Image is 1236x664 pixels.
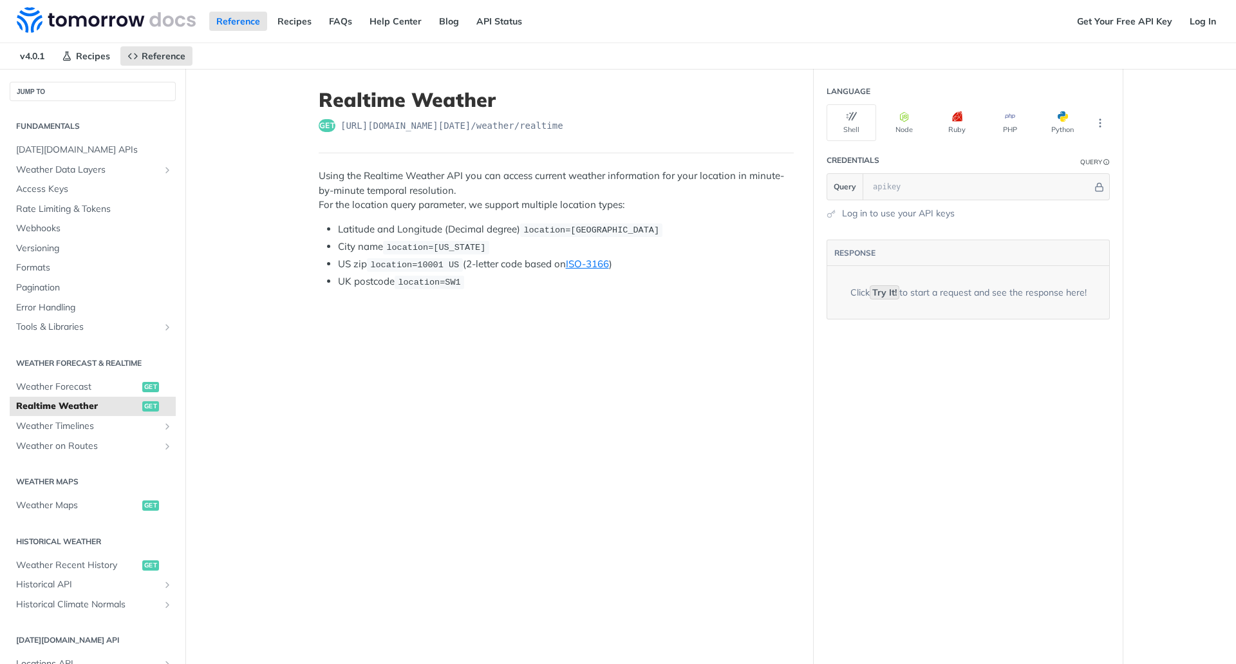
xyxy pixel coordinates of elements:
[338,240,794,254] li: City name
[834,181,856,193] span: Query
[16,499,139,512] span: Weather Maps
[10,160,176,180] a: Weather Data LayersShow subpages for Weather Data Layers
[55,46,117,66] a: Recipes
[16,203,173,216] span: Rate Limiting & Tokens
[10,496,176,515] a: Weather Mapsget
[319,119,335,132] span: get
[10,219,176,238] a: Webhooks
[16,381,139,394] span: Weather Forecast
[1080,157,1102,167] div: Query
[932,104,982,141] button: Ruby
[338,257,794,272] li: US zip (2-letter code based on )
[1080,157,1110,167] div: QueryInformation
[162,165,173,175] button: Show subpages for Weather Data Layers
[17,7,196,33] img: Tomorrow.io Weather API Docs
[1183,12,1223,31] a: Log In
[10,357,176,369] h2: Weather Forecast & realtime
[10,258,176,278] a: Formats
[162,322,173,332] button: Show subpages for Tools & Libraries
[76,50,110,62] span: Recipes
[142,50,185,62] span: Reference
[10,575,176,594] a: Historical APIShow subpages for Historical API
[10,634,176,646] h2: [DATE][DOMAIN_NAME] API
[10,239,176,258] a: Versioning
[16,400,139,413] span: Realtime Weather
[16,144,173,157] span: [DATE][DOMAIN_NAME] APIs
[341,119,563,132] span: https://api.tomorrow.io/v4/weather/realtime
[395,276,464,289] code: location=SW1
[520,223,662,236] code: location=[GEOGRAPHIC_DATA]
[10,82,176,101] button: JUMP TO
[10,120,176,132] h2: Fundamentals
[1092,180,1106,193] button: Hide
[383,241,489,254] code: location=[US_STATE]
[10,200,176,219] a: Rate Limiting & Tokens
[16,578,159,591] span: Historical API
[10,278,176,298] a: Pagination
[16,183,173,196] span: Access Keys
[16,242,173,255] span: Versioning
[1038,104,1087,141] button: Python
[142,382,159,392] span: get
[16,420,159,433] span: Weather Timelines
[362,12,429,31] a: Help Center
[842,207,955,220] a: Log in to use your API keys
[10,417,176,436] a: Weather TimelinesShow subpages for Weather Timelines
[16,321,159,334] span: Tools & Libraries
[16,440,159,453] span: Weather on Routes
[10,318,176,337] a: Tools & LibrariesShow subpages for Tools & Libraries
[432,12,466,31] a: Blog
[827,174,863,200] button: Query
[827,155,879,166] div: Credentials
[16,559,139,572] span: Weather Recent History
[10,397,176,416] a: Realtime Weatherget
[10,377,176,397] a: Weather Forecastget
[10,556,176,575] a: Weather Recent Historyget
[834,247,876,260] button: RESPONSE
[270,12,319,31] a: Recipes
[566,258,609,270] a: ISO-3166
[469,12,529,31] a: API Status
[162,600,173,610] button: Show subpages for Historical Climate Normals
[162,580,173,590] button: Show subpages for Historical API
[142,401,159,412] span: get
[142,560,159,571] span: get
[120,46,192,66] a: Reference
[879,104,929,141] button: Node
[338,222,794,237] li: Latitude and Longitude (Decimal degree)
[866,174,1092,200] input: apikey
[1070,12,1179,31] a: Get Your Free API Key
[10,536,176,547] h2: Historical Weather
[319,88,794,111] h1: Realtime Weather
[850,286,1087,299] div: Click to start a request and see the response here!
[1103,159,1110,166] i: Information
[16,222,173,235] span: Webhooks
[142,500,159,511] span: get
[10,140,176,160] a: [DATE][DOMAIN_NAME] APIs
[1091,113,1110,133] button: More Languages
[16,261,173,274] span: Formats
[16,281,173,294] span: Pagination
[10,437,176,456] a: Weather on RoutesShow subpages for Weather on Routes
[1094,117,1106,129] svg: More ellipsis
[870,285,899,299] code: Try It!
[319,169,794,213] p: Using the Realtime Weather API you can access current weather information for your location in mi...
[338,274,794,289] li: UK postcode
[16,164,159,176] span: Weather Data Layers
[16,598,159,611] span: Historical Climate Normals
[10,180,176,199] a: Access Keys
[10,298,176,318] a: Error Handling
[10,476,176,488] h2: Weather Maps
[209,12,267,31] a: Reference
[985,104,1035,141] button: PHP
[827,86,870,97] div: Language
[10,595,176,614] a: Historical Climate NormalsShow subpages for Historical Climate Normals
[13,46,51,66] span: v4.0.1
[162,441,173,451] button: Show subpages for Weather on Routes
[162,421,173,432] button: Show subpages for Weather Timelines
[827,104,876,141] button: Shell
[16,301,173,314] span: Error Handling
[322,12,359,31] a: FAQs
[367,258,463,271] code: location=10001 US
